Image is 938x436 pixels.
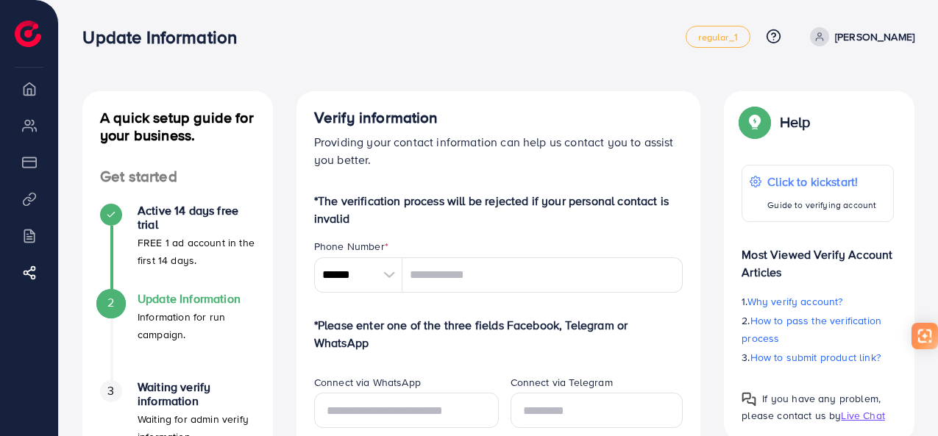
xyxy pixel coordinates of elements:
span: Live Chat [841,408,884,423]
p: 1. [742,293,894,310]
span: How to submit product link? [750,350,881,365]
h3: Update Information [82,26,249,48]
span: If you have any problem, please contact us by [742,391,881,423]
p: [PERSON_NAME] [835,28,914,46]
a: regular_1 [686,26,750,48]
p: FREE 1 ad account in the first 14 days. [138,234,255,269]
label: Connect via WhatsApp [314,375,421,390]
img: Popup guide [742,109,768,135]
p: Guide to verifying account [767,196,876,214]
p: Click to kickstart! [767,173,876,190]
label: Connect via Telegram [511,375,613,390]
h4: Update Information [138,292,255,306]
span: 2 [107,294,114,311]
iframe: Chat [875,370,927,425]
span: Why verify account? [747,294,843,309]
p: 3. [742,349,894,366]
span: 3 [107,382,114,399]
p: *Please enter one of the three fields Facebook, Telegram or WhatsApp [314,316,683,351]
label: Phone Number [314,239,388,254]
a: [PERSON_NAME] [804,27,914,46]
img: logo [15,21,41,47]
span: regular_1 [698,32,737,42]
p: Most Viewed Verify Account Articles [742,234,894,281]
img: Popup guide [742,392,756,407]
p: *The verification process will be rejected if your personal contact is invalid [314,192,683,227]
p: Help [780,113,811,131]
li: Active 14 days free trial [82,204,273,292]
p: Information for run campaign. [138,308,255,343]
h4: Active 14 days free trial [138,204,255,232]
h4: Verify information [314,109,683,127]
h4: Get started [82,168,273,186]
p: Providing your contact information can help us contact you to assist you better. [314,133,683,168]
h4: A quick setup guide for your business. [82,109,273,144]
h4: Waiting verify information [138,380,255,408]
li: Update Information [82,292,273,380]
p: 2. [742,312,894,347]
span: How to pass the verification process [742,313,881,346]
